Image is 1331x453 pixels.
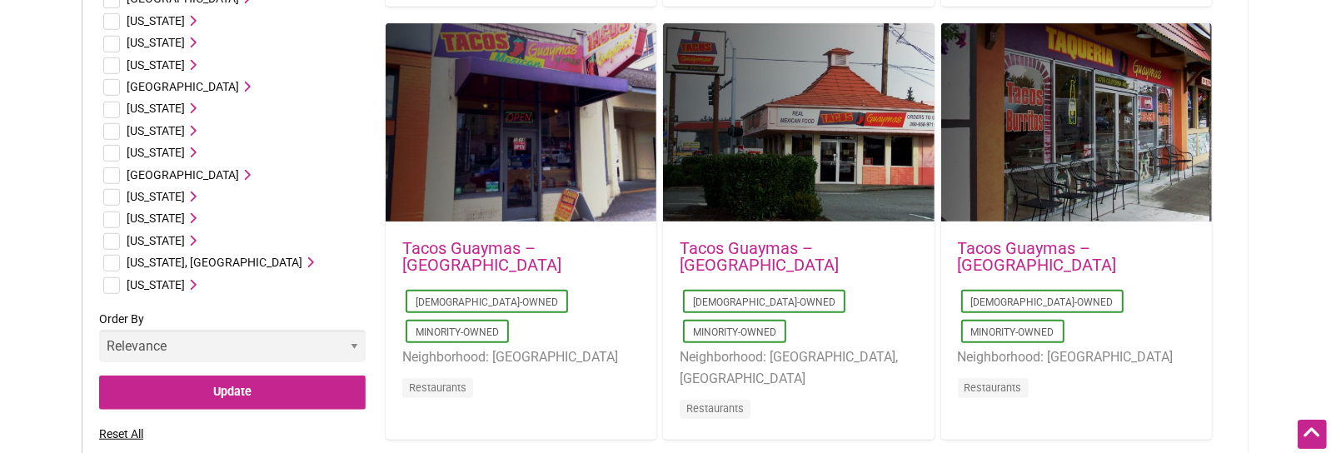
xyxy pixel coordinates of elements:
[686,402,744,415] a: Restaurants
[693,326,776,338] a: Minority-Owned
[127,80,239,93] span: [GEOGRAPHIC_DATA]
[409,381,466,394] a: Restaurants
[127,234,185,247] span: [US_STATE]
[958,238,1117,275] a: Tacos Guaymas – [GEOGRAPHIC_DATA]
[127,168,239,182] span: [GEOGRAPHIC_DATA]
[127,124,185,137] span: [US_STATE]
[127,58,185,72] span: [US_STATE]
[127,190,185,203] span: [US_STATE]
[99,376,366,410] input: Update
[127,278,185,291] span: [US_STATE]
[99,427,143,441] a: Reset All
[693,296,835,308] a: [DEMOGRAPHIC_DATA]-Owned
[965,381,1022,394] a: Restaurants
[99,330,366,362] select: Order By
[971,296,1114,308] a: [DEMOGRAPHIC_DATA]-Owned
[958,346,1195,368] li: Neighborhood: [GEOGRAPHIC_DATA]
[1298,420,1327,449] div: Scroll Back to Top
[680,346,917,389] li: Neighborhood: [GEOGRAPHIC_DATA], [GEOGRAPHIC_DATA]
[416,296,558,308] a: [DEMOGRAPHIC_DATA]-Owned
[127,146,185,159] span: [US_STATE]
[402,238,561,275] a: Tacos Guaymas – [GEOGRAPHIC_DATA]
[971,326,1054,338] a: Minority-Owned
[127,212,185,225] span: [US_STATE]
[127,14,185,27] span: [US_STATE]
[99,309,366,376] label: Order By
[402,346,640,368] li: Neighborhood: [GEOGRAPHIC_DATA]
[127,36,185,49] span: [US_STATE]
[416,326,499,338] a: Minority-Owned
[127,256,302,269] span: [US_STATE], [GEOGRAPHIC_DATA]
[680,238,839,275] a: Tacos Guaymas – [GEOGRAPHIC_DATA]
[127,102,185,115] span: [US_STATE]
